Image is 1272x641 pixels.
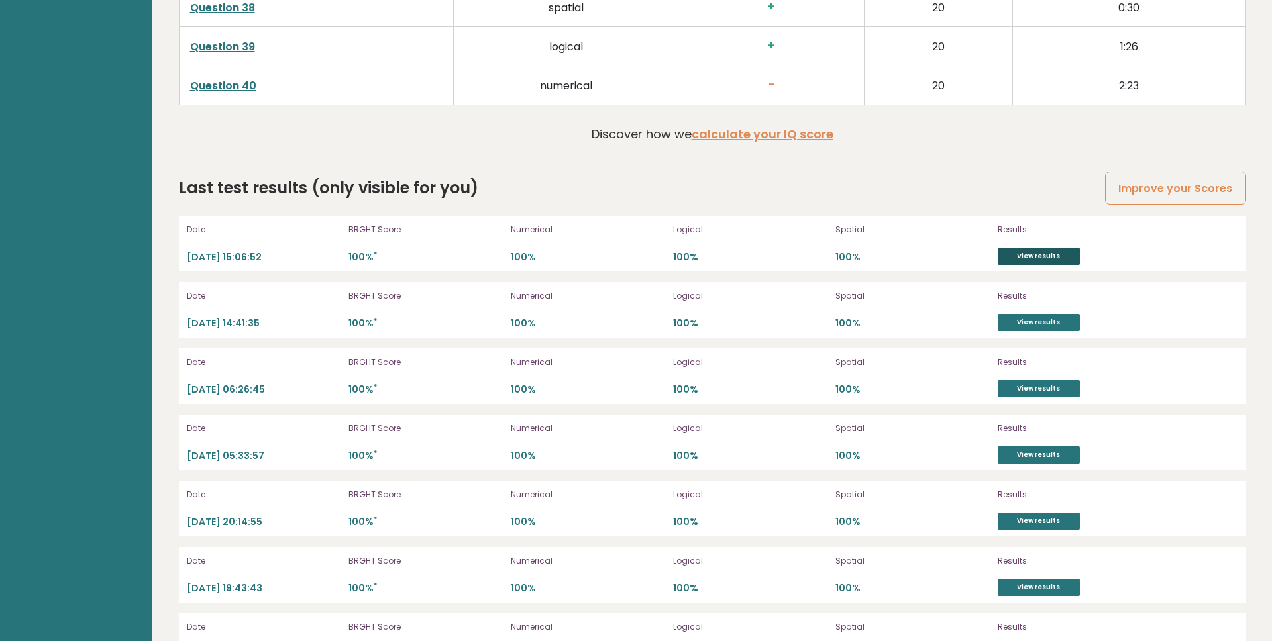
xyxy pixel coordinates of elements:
[673,383,827,396] p: 100%
[187,516,341,528] p: [DATE] 20:14:55
[998,621,1137,633] p: Results
[187,224,341,236] p: Date
[511,383,665,396] p: 100%
[348,555,503,567] p: BRGHT Score
[187,290,341,302] p: Date
[348,516,503,528] p: 100%
[348,489,503,501] p: BRGHT Score
[511,516,665,528] p: 100%
[348,450,503,462] p: 100%
[998,314,1080,331] a: View results
[673,621,827,633] p: Logical
[187,555,341,567] p: Date
[835,582,990,595] p: 100%
[835,251,990,264] p: 100%
[187,450,341,462] p: [DATE] 05:33:57
[348,356,503,368] p: BRGHT Score
[689,78,853,92] h3: -
[835,290,990,302] p: Spatial
[835,317,990,330] p: 100%
[348,422,503,434] p: BRGHT Score
[348,224,503,236] p: BRGHT Score
[1105,172,1245,205] a: Improve your Scores
[998,446,1080,464] a: View results
[179,176,478,200] h2: Last test results (only visible for you)
[348,582,503,595] p: 100%
[673,224,827,236] p: Logical
[673,317,827,330] p: 100%
[511,489,665,501] p: Numerical
[673,489,827,501] p: Logical
[998,489,1137,501] p: Results
[673,422,827,434] p: Logical
[187,621,341,633] p: Date
[835,450,990,462] p: 100%
[673,290,827,302] p: Logical
[187,251,341,264] p: [DATE] 15:06:52
[1013,27,1245,66] td: 1:26
[511,317,665,330] p: 100%
[511,621,665,633] p: Numerical
[689,39,853,53] h3: +
[998,380,1080,397] a: View results
[454,27,678,66] td: logical
[348,317,503,330] p: 100%
[998,356,1137,368] p: Results
[190,78,256,93] a: Question 40
[348,621,503,633] p: BRGHT Score
[348,383,503,396] p: 100%
[511,582,665,595] p: 100%
[673,582,827,595] p: 100%
[835,516,990,528] p: 100%
[187,317,341,330] p: [DATE] 14:41:35
[835,489,990,501] p: Spatial
[673,555,827,567] p: Logical
[865,66,1013,105] td: 20
[511,450,665,462] p: 100%
[1013,66,1245,105] td: 2:23
[187,489,341,501] p: Date
[511,422,665,434] p: Numerical
[998,248,1080,265] a: View results
[187,356,341,368] p: Date
[673,356,827,368] p: Logical
[835,356,990,368] p: Spatial
[187,422,341,434] p: Date
[348,290,503,302] p: BRGHT Score
[835,555,990,567] p: Spatial
[187,383,341,396] p: [DATE] 06:26:45
[835,621,990,633] p: Spatial
[998,555,1137,567] p: Results
[998,579,1080,596] a: View results
[673,516,827,528] p: 100%
[998,224,1137,236] p: Results
[511,555,665,567] p: Numerical
[190,39,255,54] a: Question 39
[835,224,990,236] p: Spatial
[692,126,833,142] a: calculate your IQ score
[454,66,678,105] td: numerical
[511,290,665,302] p: Numerical
[865,27,1013,66] td: 20
[673,251,827,264] p: 100%
[835,422,990,434] p: Spatial
[998,290,1137,302] p: Results
[998,513,1080,530] a: View results
[511,224,665,236] p: Numerical
[592,125,833,143] p: Discover how we
[511,356,665,368] p: Numerical
[511,251,665,264] p: 100%
[348,251,503,264] p: 100%
[187,582,341,595] p: [DATE] 19:43:43
[835,383,990,396] p: 100%
[998,422,1137,434] p: Results
[673,450,827,462] p: 100%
